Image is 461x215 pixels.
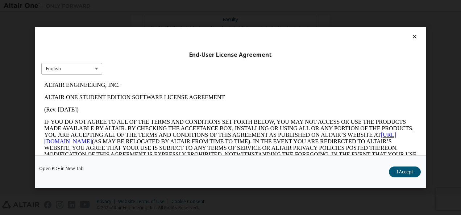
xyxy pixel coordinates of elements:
[389,166,421,177] button: I Accept
[41,51,420,59] div: End-User License Agreement
[3,15,375,22] p: ALTAIR ONE STUDENT EDITION SOFTWARE LICENSE AGREEMENT
[3,28,375,34] p: (Rev. [DATE])
[3,53,355,66] a: [URL][DOMAIN_NAME]
[3,3,375,9] p: ALTAIR ENGINEERING, INC.
[3,40,375,92] p: IF YOU DO NOT AGREE TO ALL OF THE TERMS AND CONDITIONS SET FORTH BELOW, YOU MAY NOT ACCESS OR USE...
[46,67,61,71] div: English
[39,166,84,171] a: Open PDF in New Tab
